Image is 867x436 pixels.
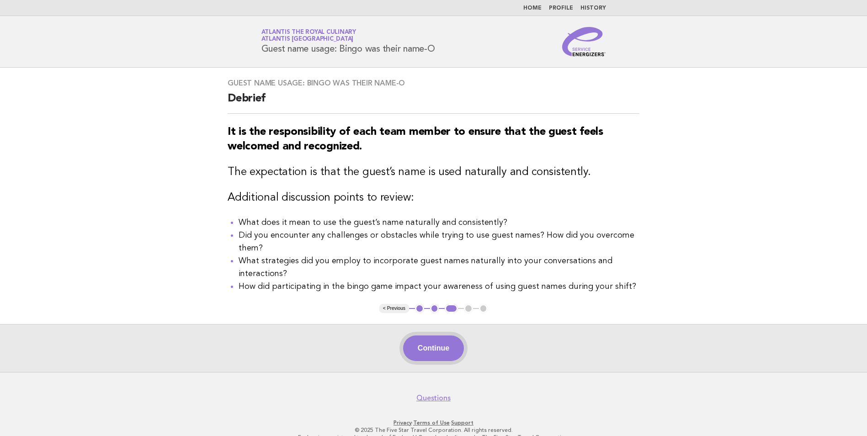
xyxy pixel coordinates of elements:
[580,5,606,11] a: History
[239,229,639,255] li: Did you encounter any challenges or obstacles while trying to use guest names? How did you overco...
[239,255,639,280] li: What strategies did you employ to incorporate guest names naturally into your conversations and i...
[228,191,639,205] h3: Additional discussion points to review:
[523,5,542,11] a: Home
[239,216,639,229] li: What does it mean to use the guest’s name naturally and consistently?
[154,426,713,434] p: © 2025 The Five Star Travel Corporation. All rights reserved.
[239,280,639,293] li: How did participating in the bingo game impact your awareness of using guest names during your sh...
[261,29,356,42] a: Atlantis the Royal CulinaryAtlantis [GEOGRAPHIC_DATA]
[228,91,639,114] h2: Debrief
[228,165,639,180] h3: The expectation is that the guest’s name is used naturally and consistently.
[228,127,603,152] strong: It is the responsibility of each team member to ensure that the guest feels welcomed and recognized.
[379,304,409,313] button: < Previous
[228,79,639,88] h3: Guest name usage: Bingo was their name-O
[451,420,473,426] a: Support
[261,30,435,53] h1: Guest name usage: Bingo was their name-O
[261,37,354,43] span: Atlantis [GEOGRAPHIC_DATA]
[403,335,464,361] button: Continue
[430,304,439,313] button: 2
[413,420,450,426] a: Terms of Use
[154,419,713,426] p: · ·
[394,420,412,426] a: Privacy
[415,304,424,313] button: 1
[416,393,451,403] a: Questions
[562,27,606,56] img: Service Energizers
[549,5,573,11] a: Profile
[445,304,458,313] button: 3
